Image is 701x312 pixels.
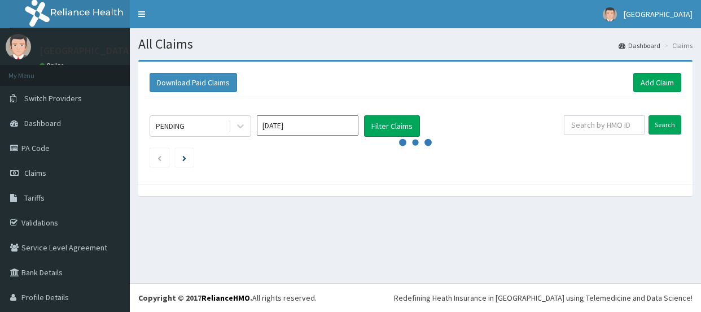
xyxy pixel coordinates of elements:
img: User Image [603,7,617,21]
button: Filter Claims [364,115,420,137]
p: [GEOGRAPHIC_DATA] [40,46,133,56]
button: Download Paid Claims [150,73,237,92]
span: Tariffs [24,193,45,203]
span: [GEOGRAPHIC_DATA] [624,9,693,19]
span: Switch Providers [24,93,82,103]
a: Dashboard [619,41,660,50]
a: Next page [182,153,186,163]
h1: All Claims [138,37,693,51]
input: Search [649,115,681,135]
li: Claims [661,41,693,50]
a: Add Claim [633,73,681,92]
a: Previous page [157,153,162,163]
a: RelianceHMO [201,293,250,303]
span: Claims [24,168,46,178]
div: PENDING [156,120,185,132]
span: Dashboard [24,118,61,128]
a: Online [40,62,67,70]
input: Select Month and Year [257,115,358,136]
strong: Copyright © 2017 . [138,293,252,303]
footer: All rights reserved. [130,283,701,312]
svg: audio-loading [398,125,432,159]
img: User Image [6,34,31,59]
input: Search by HMO ID [564,115,645,135]
div: Redefining Heath Insurance in [GEOGRAPHIC_DATA] using Telemedicine and Data Science! [394,292,693,304]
